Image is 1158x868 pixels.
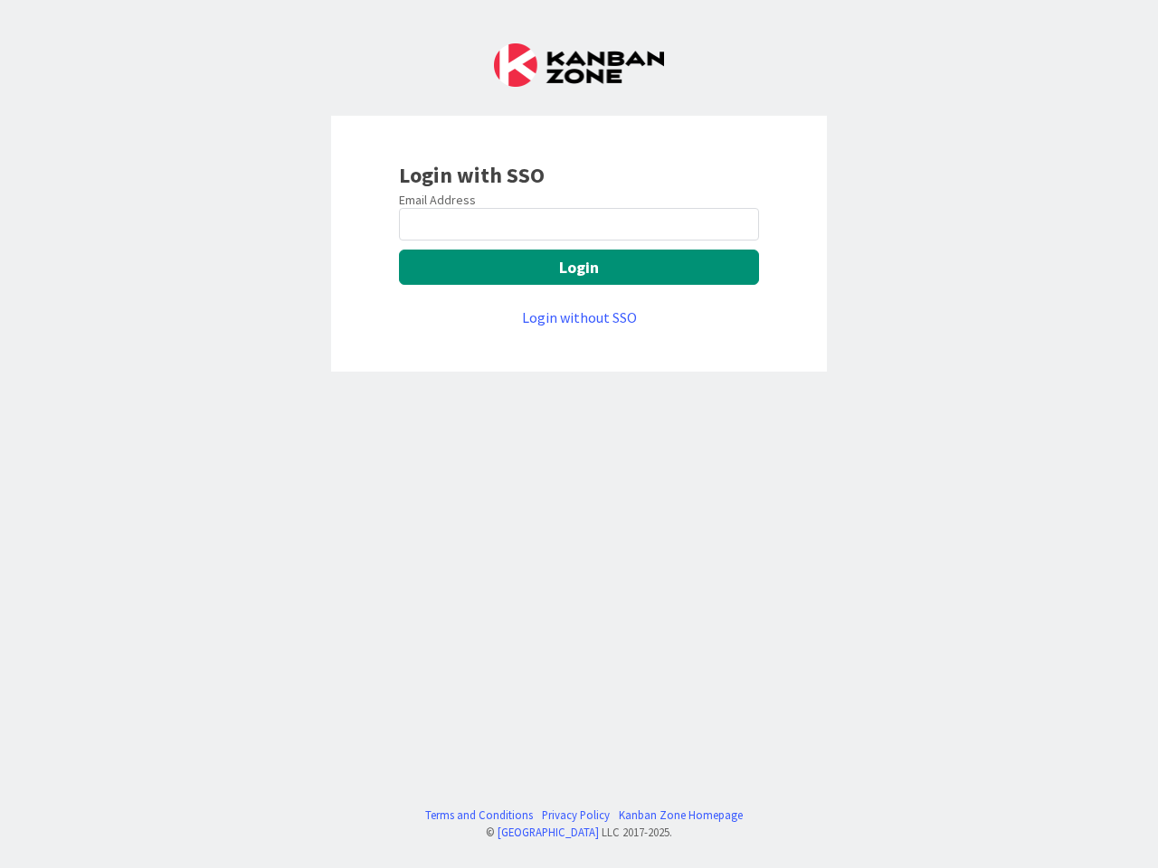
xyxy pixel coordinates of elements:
[522,308,637,326] a: Login without SSO
[542,807,610,824] a: Privacy Policy
[416,824,743,841] div: © LLC 2017- 2025 .
[494,43,664,87] img: Kanban Zone
[399,192,476,208] label: Email Address
[498,825,599,839] a: [GEOGRAPHIC_DATA]
[399,250,759,285] button: Login
[399,161,545,189] b: Login with SSO
[425,807,533,824] a: Terms and Conditions
[619,807,743,824] a: Kanban Zone Homepage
